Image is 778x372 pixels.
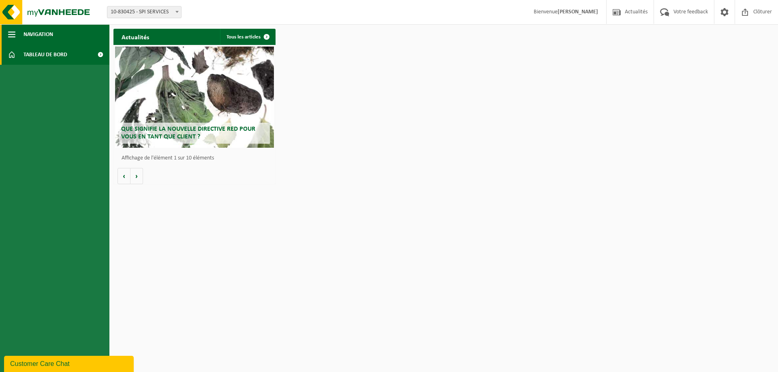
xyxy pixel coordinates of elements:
[107,6,182,18] span: 10-830425 - SPI SERVICES
[4,354,135,372] iframe: chat widget
[558,9,598,15] strong: [PERSON_NAME]
[24,45,67,65] span: Tableau de bord
[113,29,157,45] h2: Actualités
[122,155,271,161] p: Affichage de l'élément 1 sur 10 éléments
[121,126,255,140] span: Que signifie la nouvelle directive RED pour vous en tant que client ?
[24,24,53,45] span: Navigation
[118,168,130,184] button: Vorige
[220,29,275,45] a: Tous les articles
[107,6,181,18] span: 10-830425 - SPI SERVICES
[115,47,274,148] a: Que signifie la nouvelle directive RED pour vous en tant que client ?
[130,168,143,184] button: Volgende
